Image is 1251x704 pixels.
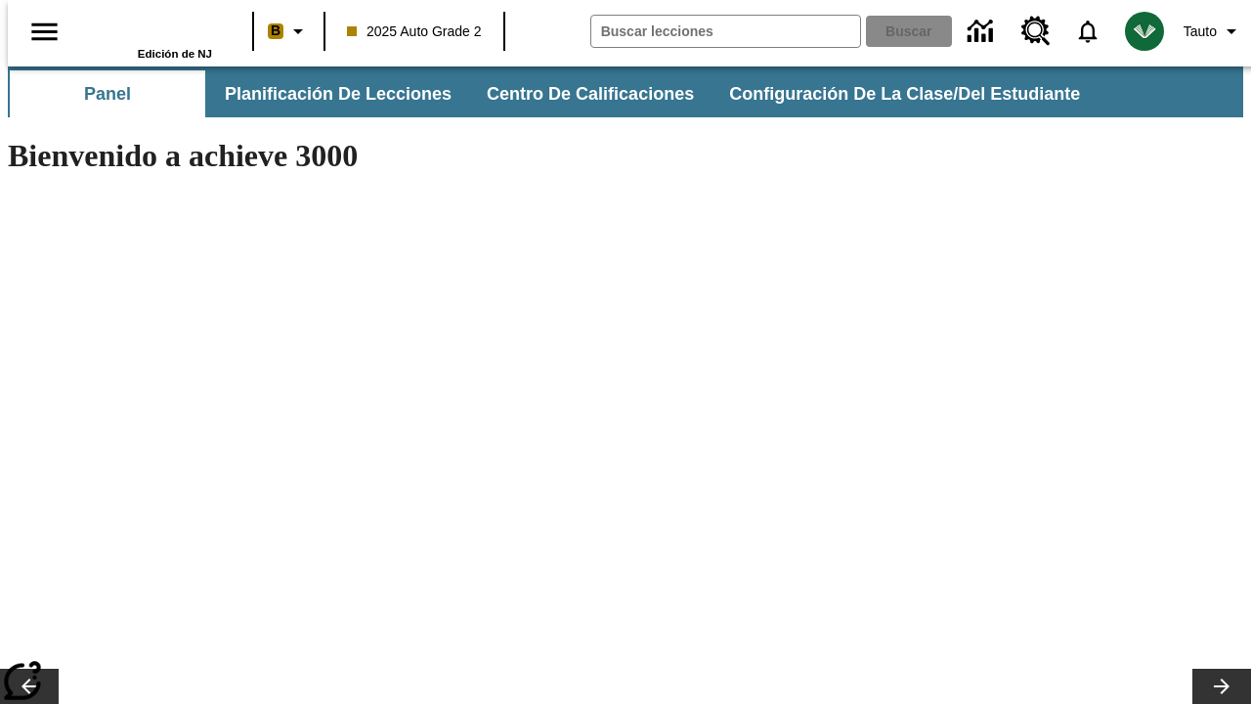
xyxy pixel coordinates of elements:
button: Panel [10,70,205,117]
span: Tauto [1184,22,1217,42]
button: Escoja un nuevo avatar [1113,6,1176,57]
div: Subbarra de navegación [8,70,1098,117]
a: Portada [85,9,212,48]
button: Carrusel de lecciones, seguir [1192,669,1251,704]
div: Portada [85,7,212,60]
img: avatar image [1125,12,1164,51]
button: Abrir el menú lateral [16,3,73,61]
a: Centro de recursos, Se abrirá en una pestaña nueva. [1010,5,1062,58]
button: Configuración de la clase/del estudiante [713,70,1096,117]
div: Subbarra de navegación [8,66,1243,117]
button: Boost El color de la clase es anaranjado claro. Cambiar el color de la clase. [260,14,318,49]
span: 2025 Auto Grade 2 [347,22,482,42]
input: Buscar campo [591,16,860,47]
span: B [271,19,280,43]
h1: Bienvenido a achieve 3000 [8,138,852,174]
a: Notificaciones [1062,6,1113,57]
button: Planificación de lecciones [209,70,467,117]
span: Edición de NJ [138,48,212,60]
button: Perfil/Configuración [1176,14,1251,49]
a: Centro de información [956,5,1010,59]
button: Centro de calificaciones [471,70,710,117]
